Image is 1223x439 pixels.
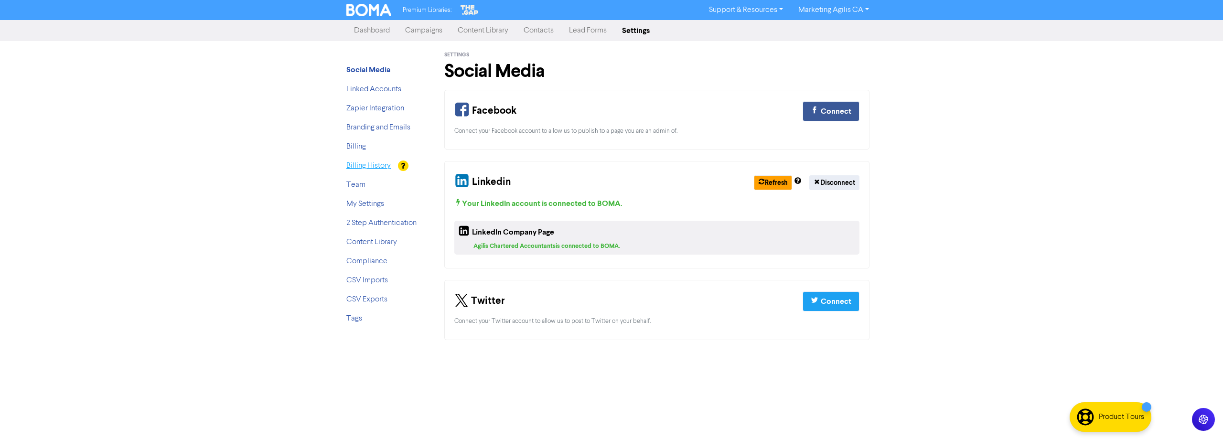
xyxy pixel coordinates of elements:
[821,296,851,307] div: Connect
[454,127,859,136] div: Connect your Facebook account to allow us to publish to a page you are an admin of.
[701,2,791,18] a: Support & Resources
[346,124,410,131] a: Branding and Emails
[458,225,554,242] div: LinkedIn Company Page
[346,143,366,150] a: Billing
[454,290,505,313] div: Twitter
[346,257,387,265] a: Compliance
[803,291,859,311] button: Connect
[444,280,869,340] div: Your Twitter Connection
[459,4,480,16] img: The Gap
[346,105,404,112] a: Zapier Integration
[397,21,450,40] a: Campaigns
[454,100,516,123] div: Facebook
[346,200,384,208] a: My Settings
[821,106,851,117] div: Connect
[1175,393,1223,439] iframe: Chat Widget
[346,181,365,189] a: Team
[516,21,561,40] a: Contacts
[454,171,511,194] div: Linkedin
[346,65,390,75] strong: Social Media
[454,198,859,209] div: Your LinkedIn account is connected to BOMA .
[754,175,792,190] button: Refresh
[346,66,390,74] a: Social Media
[803,101,859,121] button: Connect
[444,161,869,268] div: Your Linkedin and Company Page Connection
[346,238,397,246] a: Content Library
[791,2,877,18] a: Marketing Agilis CA
[346,162,391,170] a: Billing History
[346,21,397,40] a: Dashboard
[809,175,859,190] button: Disconnect
[444,60,869,82] h1: Social Media
[450,21,516,40] a: Content Library
[346,86,401,93] a: Linked Accounts
[346,219,417,227] a: 2 Step Authentication
[444,52,469,58] span: Settings
[346,4,391,16] img: BOMA Logo
[444,90,869,150] div: Your Facebook Connection
[346,277,388,284] a: CSV Imports
[403,7,451,13] span: Premium Libraries:
[346,315,362,322] a: Tags
[473,242,856,251] div: Agilis Chartered Accountants is connected to BOMA.
[454,317,859,326] div: Connect your Twitter account to allow us to post to Twitter on your behalf.
[346,296,387,303] a: CSV Exports
[561,21,614,40] a: Lead Forms
[614,21,657,40] a: Settings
